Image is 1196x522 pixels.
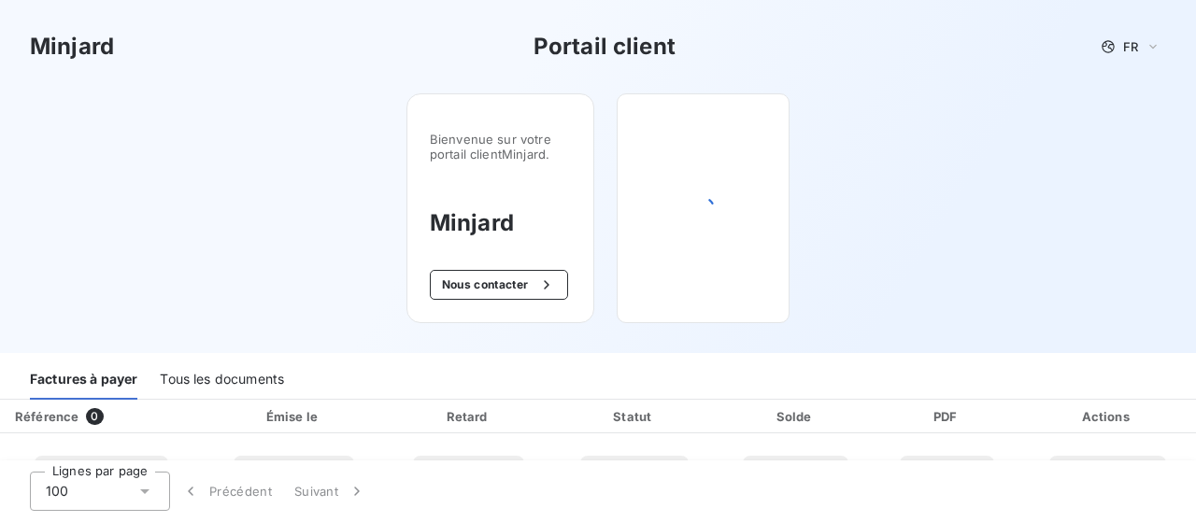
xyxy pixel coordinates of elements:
div: Tous les documents [160,360,284,400]
div: Actions [1023,407,1192,426]
button: Suivant [283,472,377,511]
button: Précédent [170,472,283,511]
h3: Portail client [534,30,676,63]
div: Retard [389,407,548,426]
button: Nous contacter [430,270,568,300]
span: 100 [46,482,68,501]
div: Factures à payer [30,360,137,400]
div: PDF [879,407,1015,426]
div: Référence [15,409,78,424]
span: Bienvenue sur votre portail client Minjard . [430,132,571,162]
h3: Minjard [430,206,571,240]
h3: Minjard [30,30,114,63]
div: Émise le [206,407,381,426]
span: FR [1123,39,1138,54]
span: 0 [86,408,103,425]
div: Statut [556,407,712,426]
div: Solde [719,407,872,426]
